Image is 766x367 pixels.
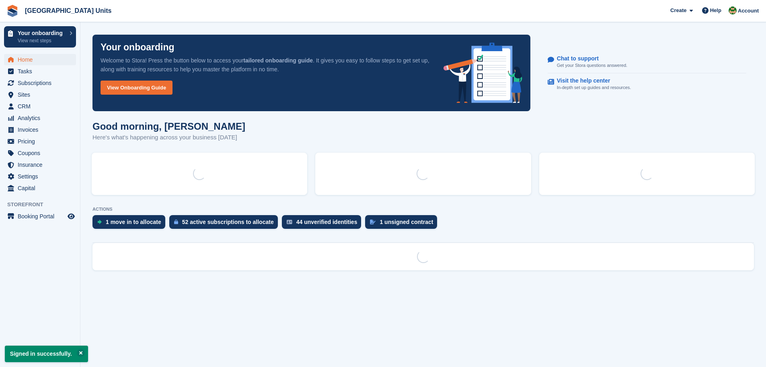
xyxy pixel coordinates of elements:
[18,211,66,222] span: Booking Portal
[18,101,66,112] span: CRM
[174,219,178,224] img: active_subscription_to_allocate_icon-d502201f5373d7db506a760aba3b589e785aa758c864c3986d89f69b8ff3...
[243,57,313,64] strong: tailored onboarding guide
[557,55,621,62] p: Chat to support
[5,346,88,362] p: Signed in successfully.
[18,159,66,170] span: Insurance
[738,7,759,15] span: Account
[444,43,522,103] img: onboarding-info-6c161a55d2c0e0a8cae90662b2fe09162a5109e8cc188191df67fb4f79e88e88.svg
[18,66,66,77] span: Tasks
[101,56,431,74] p: Welcome to Stora! Press the button below to access your . It gives you easy to follow steps to ge...
[4,147,76,159] a: menu
[97,220,102,224] img: move_ins_to_allocate_icon-fdf77a2bb77ea45bf5b3d319d69a93e2d87916cf1d5bf7949dd705db3b84f3ca.svg
[18,147,66,159] span: Coupons
[557,84,631,91] p: In-depth set up guides and resources.
[4,159,76,170] a: menu
[557,77,625,84] p: Visit the help center
[18,171,66,182] span: Settings
[92,133,245,142] p: Here's what's happening across your business [DATE]
[282,215,366,233] a: 44 unverified identities
[7,201,80,209] span: Storefront
[18,182,66,194] span: Capital
[22,4,115,17] a: [GEOGRAPHIC_DATA] Units
[92,207,754,212] p: ACTIONS
[66,211,76,221] a: Preview store
[548,73,746,95] a: Visit the help center In-depth set up guides and resources.
[710,6,721,15] span: Help
[296,219,357,225] div: 44 unverified identities
[287,220,292,224] img: verify_identity-adf6edd0f0f0b5bbfe63781bf79b02c33cf7c696d77639b501bdc392416b5a36.svg
[18,124,66,135] span: Invoices
[4,211,76,222] a: menu
[380,219,433,225] div: 1 unsigned contract
[18,30,66,36] p: Your onboarding
[4,54,76,65] a: menu
[106,219,161,225] div: 1 move in to allocate
[18,112,66,124] span: Analytics
[4,77,76,89] a: menu
[670,6,686,15] span: Create
[548,51,746,73] a: Chat to support Get your Stora questions answered.
[92,215,169,233] a: 1 move in to allocate
[4,89,76,100] a: menu
[18,136,66,147] span: Pricing
[182,219,274,225] div: 52 active subscriptions to allocate
[6,5,18,17] img: stora-icon-8386f47178a22dfd0bd8f6a31ec36ba5ce8667c1dd55bd0f319d3a0aa187defe.svg
[4,182,76,194] a: menu
[4,171,76,182] a: menu
[370,220,376,224] img: contract_signature_icon-13c848040528278c33f63329250d36e43548de30e8caae1d1a13099fd9432cc5.svg
[18,89,66,100] span: Sites
[4,26,76,48] a: Your onboarding View next steps
[4,136,76,147] a: menu
[169,215,282,233] a: 52 active subscriptions to allocate
[557,62,627,69] p: Get your Stora questions answered.
[729,6,737,15] img: Ursula Johns
[18,54,66,65] span: Home
[365,215,441,233] a: 1 unsigned contract
[18,77,66,89] span: Subscriptions
[18,37,66,44] p: View next steps
[92,121,245,132] h1: Good morning, [PERSON_NAME]
[4,112,76,124] a: menu
[4,101,76,112] a: menu
[4,66,76,77] a: menu
[101,43,175,52] p: Your onboarding
[101,81,173,95] a: View Onboarding Guide
[4,124,76,135] a: menu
